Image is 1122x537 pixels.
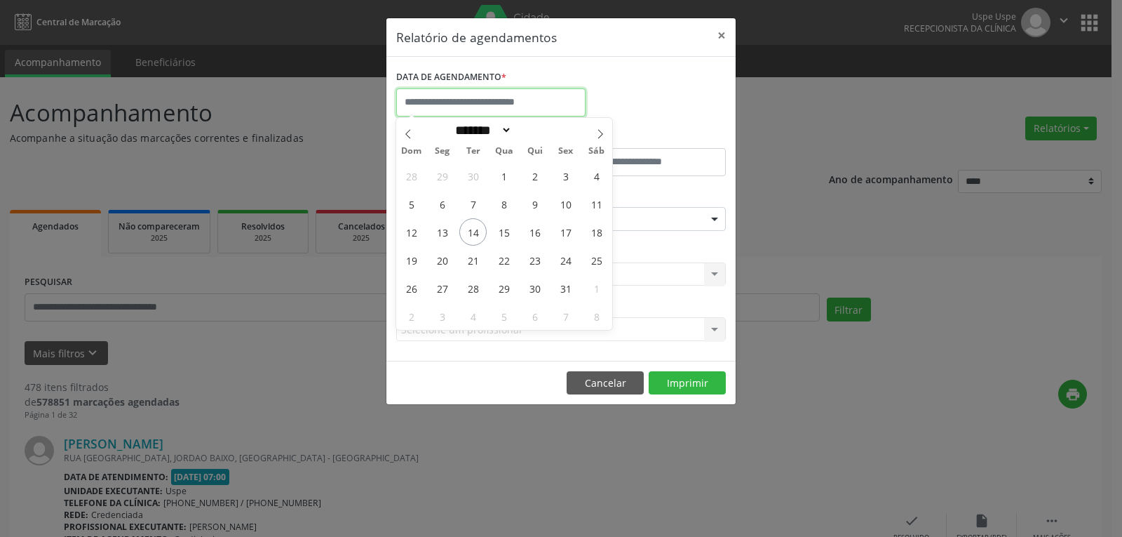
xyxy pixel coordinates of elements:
span: Outubro 29, 2025 [490,274,518,302]
span: Setembro 28, 2025 [398,162,425,190]
button: Cancelar [567,371,644,395]
span: Outubro 11, 2025 [583,190,610,218]
label: ATÉ [565,126,726,148]
h5: Relatório de agendamentos [396,28,557,46]
span: Outubro 26, 2025 [398,274,425,302]
span: Outubro 13, 2025 [428,218,456,246]
span: Novembro 2, 2025 [398,303,425,330]
span: Novembro 4, 2025 [459,303,487,330]
select: Month [450,123,512,138]
span: Outubro 20, 2025 [428,246,456,274]
span: Setembro 29, 2025 [428,162,456,190]
span: Outubro 6, 2025 [428,190,456,218]
span: Outubro 3, 2025 [552,162,579,190]
label: DATA DE AGENDAMENTO [396,67,506,88]
span: Outubro 31, 2025 [552,274,579,302]
span: Outubro 22, 2025 [490,246,518,274]
span: Novembro 6, 2025 [521,303,548,330]
span: Outubro 5, 2025 [398,190,425,218]
button: Close [708,18,736,53]
span: Novembro 1, 2025 [583,274,610,302]
span: Outubro 27, 2025 [428,274,456,302]
span: Outubro 1, 2025 [490,162,518,190]
span: Novembro 8, 2025 [583,303,610,330]
span: Outubro 15, 2025 [490,218,518,246]
span: Outubro 12, 2025 [398,218,425,246]
span: Outubro 21, 2025 [459,246,487,274]
span: Outubro 17, 2025 [552,218,579,246]
span: Outubro 28, 2025 [459,274,487,302]
span: Seg [427,147,458,156]
span: Outubro 7, 2025 [459,190,487,218]
span: Sáb [581,147,612,156]
span: Novembro 5, 2025 [490,303,518,330]
span: Outubro 10, 2025 [552,190,579,218]
span: Setembro 30, 2025 [459,162,487,190]
span: Outubro 4, 2025 [583,162,610,190]
span: Outubro 30, 2025 [521,274,548,302]
span: Outubro 2, 2025 [521,162,548,190]
span: Novembro 7, 2025 [552,303,579,330]
span: Qua [489,147,520,156]
span: Outubro 14, 2025 [459,218,487,246]
span: Sex [550,147,581,156]
span: Ter [458,147,489,156]
span: Outubro 9, 2025 [521,190,548,218]
span: Outubro 18, 2025 [583,218,610,246]
span: Novembro 3, 2025 [428,303,456,330]
input: Year [512,123,558,138]
span: Outubro 8, 2025 [490,190,518,218]
button: Imprimir [649,371,726,395]
span: Outubro 16, 2025 [521,218,548,246]
span: Outubro 25, 2025 [583,246,610,274]
span: Qui [520,147,550,156]
span: Dom [396,147,427,156]
span: Outubro 23, 2025 [521,246,548,274]
span: Outubro 19, 2025 [398,246,425,274]
span: Outubro 24, 2025 [552,246,579,274]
